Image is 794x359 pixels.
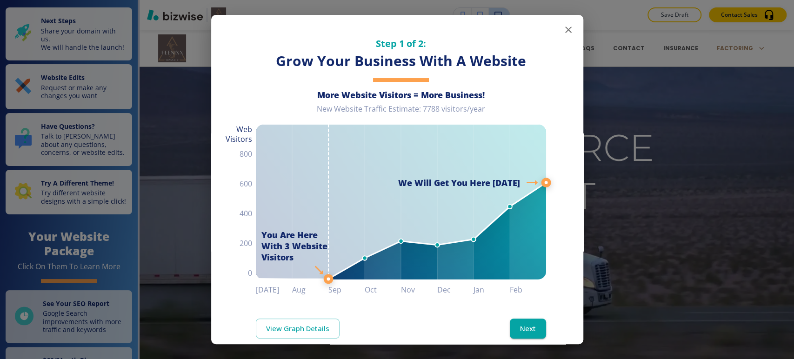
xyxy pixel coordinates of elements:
h6: Jan [474,283,510,296]
h6: Feb [510,283,546,296]
h6: [DATE] [256,283,292,296]
h3: Grow Your Business With A Website [256,52,546,71]
h6: Nov [401,283,437,296]
a: View Graph Details [256,319,340,338]
h6: Sep [328,283,365,296]
button: Next [510,319,546,338]
h6: Aug [292,283,328,296]
h6: Oct [365,283,401,296]
div: New Website Traffic Estimate: 7788 visitors/year [256,104,546,121]
h5: Step 1 of 2: [256,37,546,50]
h6: Dec [437,283,474,296]
h6: More Website Visitors = More Business! [256,89,546,100]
